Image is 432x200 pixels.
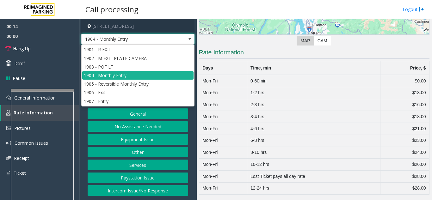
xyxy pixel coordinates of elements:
span: Dtmf [14,60,25,67]
td: 8-10 hrs [247,147,380,159]
h3: Rate Information [199,48,429,59]
a: Rate Information [1,105,79,121]
th: Price, $ [380,61,429,75]
span: Pause [13,75,25,82]
td: $28.00 [380,171,429,183]
li: 1902 - M EXIT PLATE CAMERA [82,54,194,63]
td: $18.00 [380,111,429,123]
td: Mon-Fri [199,159,247,171]
h3: Call processing [82,2,142,17]
button: No Assistance Needed [88,121,188,132]
td: Mon-Fri [199,171,247,183]
img: 'icon' [6,141,11,146]
td: 6-8 hrs [247,135,380,147]
td: $16.00 [380,99,429,111]
span: 1904 - Monthly Entry [82,34,172,44]
td: Mon-Fri [199,75,247,87]
td: $28.00 [380,182,429,194]
td: 0-60min [247,75,380,87]
li: 1907 - Entry [82,97,194,106]
li: 1901 - R EXIT [82,45,194,54]
li: 1904 - Monthly Entry [82,71,194,80]
td: $13.00 [380,87,429,99]
td: Mon-Fri [199,182,247,194]
th: Time, min [247,61,380,75]
img: logout [419,6,424,13]
td: Mon-Fri [199,123,247,135]
label: Map [297,36,314,45]
td: Lost Ticket pays all day rate [247,171,380,183]
img: 'icon' [6,110,10,116]
li: 1905 - Reversible Monthly Entry [82,80,194,88]
span: Hang Up [13,45,31,52]
img: 'icon' [6,126,11,130]
td: $24.00 [380,147,429,159]
label: CAM [314,36,331,45]
td: 4-6 hrs [247,123,380,135]
li: 1906 - Exit [82,88,194,97]
td: $21.00 [380,123,429,135]
td: $0.00 [380,75,429,87]
h4: [STREET_ADDRESS] [81,19,194,34]
button: Other [88,147,188,158]
td: $26.00 [380,159,429,171]
button: General [88,108,188,119]
td: $23.00 [380,135,429,147]
td: Mon-Fri [199,135,247,147]
img: 'icon' [6,170,10,176]
th: Days [199,61,247,75]
a: Logout [403,6,424,13]
td: Mon-Fri [199,87,247,99]
td: 10-12 hrs [247,159,380,171]
li: 1903 - POF LT [82,63,194,71]
img: 'icon' [6,95,11,100]
button: Paystation Issue [88,173,188,183]
td: 12-24 hrs [247,182,380,194]
td: 2-3 hrs [247,99,380,111]
button: Services [88,160,188,170]
img: 'icon' [6,156,11,160]
td: 3-4 hrs [247,111,380,123]
button: Intercom Issue/No Response [88,185,188,196]
td: Mon-Fri [199,147,247,159]
td: 1-2 hrs [247,87,380,99]
td: Mon-Fri [199,111,247,123]
td: Mon-Fri [199,99,247,111]
button: Equipment Issue [88,134,188,145]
